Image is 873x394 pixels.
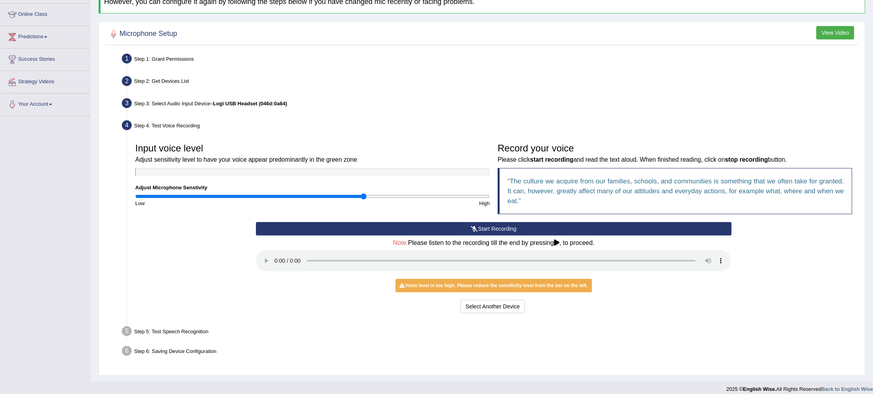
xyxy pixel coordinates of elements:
[726,381,873,393] div: 2025 © All Rights Reserved
[135,156,357,163] small: Adjust sensitivity level to have your voice appear predominantly in the green zone
[725,156,768,163] b: stop recording
[313,200,494,207] div: High
[0,49,90,68] a: Success Stories
[0,4,90,23] a: Online Class
[256,239,731,246] h4: Please listen to the recording till the end by pressing , to proceed.
[530,156,573,163] b: start recording
[821,386,873,392] a: Back to English Wise
[816,26,854,39] button: View Video
[135,143,490,164] h3: Input voice level
[498,143,852,164] h3: Record your voice
[118,96,861,113] div: Step 3: Select Audio Input Device
[0,93,90,113] a: Your Account
[118,324,861,341] div: Step 5: Test Speech Recognition
[118,118,861,135] div: Step 4: Test Voice Recording
[213,101,287,106] b: Logi USB Headset (046d:0a64)
[507,177,844,205] q: The culture we acquire from our families, schools, and communities is something that we often tak...
[118,344,861,361] div: Step 6: Saving Device Configuration
[108,28,177,40] h2: Microphone Setup
[395,279,591,292] div: Voice level is too high. Please reduce the sensitivity level from the bar on the left.
[118,51,861,69] div: Step 1: Grant Permissions
[0,26,90,46] a: Predictions
[210,101,287,106] span: –
[135,184,207,191] label: Adjust Microphone Senstivity
[118,74,861,91] div: Step 2: Get Devices List
[461,300,525,313] button: Select Another Device
[498,156,787,163] small: Please click and read the text aloud. When finished reading, click on button.
[256,222,731,235] button: Start Recording
[743,386,776,392] strong: English Wise.
[393,239,408,246] span: Note:
[0,71,90,91] a: Strategy Videos
[131,200,313,207] div: Low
